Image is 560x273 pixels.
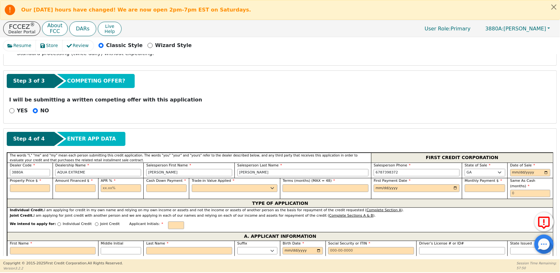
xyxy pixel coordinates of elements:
p: FCC [47,29,62,34]
p: 57:50 [517,266,557,270]
span: State Issued [510,241,532,245]
div: I am applying for joint credit with another person and we are applying in each of our names and r... [10,213,551,219]
span: Store [46,42,58,49]
span: First Name [10,241,32,245]
p: Dealer Portal [8,30,35,34]
input: YYYY-MM-DD [510,169,551,177]
span: A. APPLICANT INFORMATION [244,232,316,241]
a: User Role:Primary [418,22,477,35]
span: Driver’s License # or ID# [419,241,464,245]
button: Close alert [548,0,560,13]
span: Salesperson Last Name [237,163,282,167]
span: Applicant Initials: [129,222,163,226]
strong: Joint Credit. [10,213,34,218]
p: Primary [418,22,477,35]
span: User Role : [425,26,451,32]
span: Resume [13,42,31,49]
span: Amount Financed $ [55,179,93,183]
p: Version 3.2.2 [3,266,123,271]
p: FCCEZ [8,23,35,30]
input: YYYY-MM-DD [374,184,460,192]
button: Review [63,40,94,51]
span: Dealership Name [55,163,89,167]
p: Session Time Remaining: [517,261,557,266]
span: Date of Sale [510,163,535,167]
p: I will be submitting a written competing offer with this application [9,96,551,104]
input: YYYY-MM-DD [283,247,323,255]
input: 303-867-5309 x104 [374,169,460,177]
p: About [47,23,62,28]
span: Suffix [237,241,247,245]
span: Step 3 of 3 [13,77,45,85]
span: All Rights Reserved. [88,261,123,265]
button: LiveHelp [98,22,122,36]
span: ENTER APP DATA [67,135,116,143]
p: YES [17,107,28,115]
span: Monthly Payment $ [465,179,502,183]
p: NO [40,107,49,115]
span: Social Security or ITIN [328,241,370,245]
span: Salesperson Phone [374,163,411,167]
button: AboutFCC [42,21,67,36]
span: Property Price $ [10,179,41,183]
input: xx.xx% [101,184,141,192]
button: Resume [3,40,36,51]
span: APR % [101,179,115,183]
span: Step 4 of 4 [13,135,45,143]
p: Wizard Style [155,42,192,49]
span: [PERSON_NAME] [485,26,546,32]
button: FCCEZ®Dealer Portal [3,21,40,36]
span: Last Name [146,241,168,245]
span: FIRST CREDIT CORPORATION [426,154,498,162]
span: Terms (months) (MAX = 48) [283,179,332,183]
span: Middle Initial [101,241,123,245]
p: Classic Style [106,42,143,49]
p: Individual Credit [63,221,92,227]
sup: ® [30,22,35,28]
span: Live [105,24,115,29]
div: I am applying for credit in my own name and relying on my own income or assets and not the income... [10,208,551,213]
span: TYPE OF APPLICATION [252,199,308,207]
span: We intend to apply for: [10,221,56,232]
span: Salesperson First Name [146,163,191,167]
u: Complete Sections A & B [329,213,373,218]
button: Report Error to FCC [534,212,554,231]
span: State of Sale [465,163,491,167]
input: 000-00-0000 [328,247,414,255]
span: 3880A: [485,26,504,32]
span: Birth Date [283,241,304,245]
span: Help [105,29,115,34]
button: 3880A:[PERSON_NAME] [479,24,557,34]
button: Store [36,40,63,51]
span: Trade-in Value Applied [192,179,234,183]
p: Copyright © 2015- 2025 First Credit Corporation. [3,261,123,266]
span: Dealer Code [10,163,35,167]
span: Review [73,42,89,49]
button: DARs [69,21,96,36]
input: 0 [510,190,551,197]
p: Joint Credit [100,221,120,227]
b: Our [DATE] hours have changed! We are now open 2pm-7pm EST on Saturdays. [21,7,251,13]
span: COMPETING OFFER? [67,77,125,85]
u: Complete Section A [367,208,401,212]
span: First Payment Date [374,179,411,183]
span: Same As Cash (months) [510,179,536,188]
strong: Individual Credit. [10,208,44,212]
span: Cash Down Payment [146,179,186,183]
div: The words "I," "me" and "my" mean each person submitting this credit application. The words "you"... [7,153,371,163]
